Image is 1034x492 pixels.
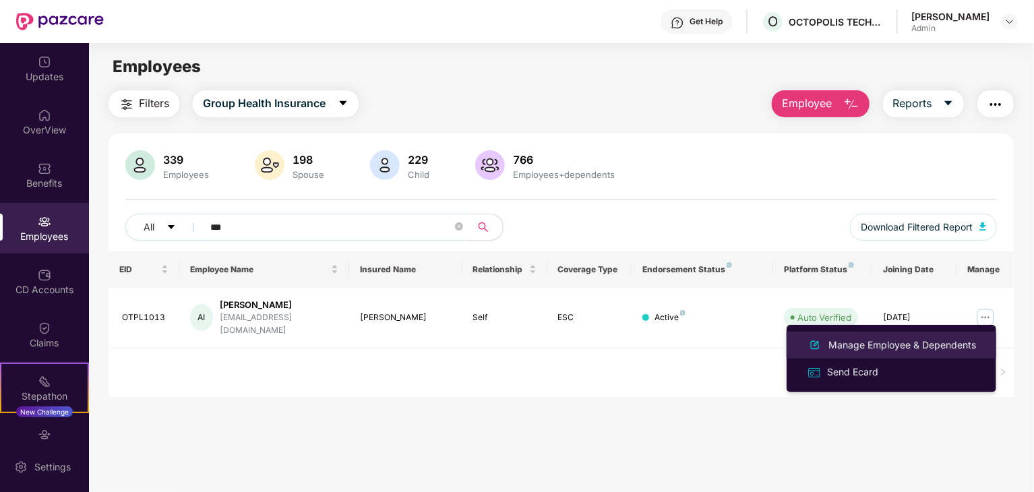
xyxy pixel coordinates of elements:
[510,153,617,166] div: 766
[190,304,213,331] div: AI
[911,10,990,23] div: [PERSON_NAME]
[470,222,496,233] span: search
[119,96,135,113] img: svg+xml;base64,PHN2ZyB4bWxucz0iaHR0cDovL3d3dy53My5vcmcvMjAwMC9zdmciIHdpZHRoPSIyNCIgaGVpZ2h0PSIyNC...
[30,460,75,474] div: Settings
[220,311,338,337] div: [EMAIL_ADDRESS][DOMAIN_NAME]
[843,96,859,113] img: svg+xml;base64,PHN2ZyB4bWxucz0iaHR0cDovL3d3dy53My5vcmcvMjAwMC9zdmciIHhtbG5zOnhsaW5rPSJodHRwOi8vd3...
[727,262,732,268] img: svg+xml;base64,PHN2ZyB4bWxucz0iaHR0cDovL3d3dy53My5vcmcvMjAwMC9zdmciIHdpZHRoPSI4IiBoZWlnaHQ9IjgiIH...
[807,365,822,380] img: svg+xml;base64,PHN2ZyB4bWxucz0iaHR0cDovL3d3dy53My5vcmcvMjAwMC9zdmciIHdpZHRoPSIxNiIgaGVpZ2h0PSIxNi...
[872,251,957,288] th: Joining Date
[768,13,778,30] span: O
[473,311,537,324] div: Self
[119,264,158,275] span: EID
[203,95,326,112] span: Group Health Insurance
[125,214,208,241] button: Allcaret-down
[255,150,284,180] img: svg+xml;base64,PHN2ZyB4bWxucz0iaHR0cDovL3d3dy53My5vcmcvMjAwMC9zdmciIHhtbG5zOnhsaW5rPSJodHRwOi8vd3...
[370,150,400,180] img: svg+xml;base64,PHN2ZyB4bWxucz0iaHR0cDovL3d3dy53My5vcmcvMjAwMC9zdmciIHhtbG5zOnhsaW5rPSJodHRwOi8vd3...
[987,96,1004,113] img: svg+xml;base64,PHN2ZyB4bWxucz0iaHR0cDovL3d3dy53My5vcmcvMjAwMC9zdmciIHdpZHRoPSIyNCIgaGVpZ2h0PSIyNC...
[999,368,1007,376] span: right
[789,16,883,28] div: OCTOPOLIS TECHNOLOGIES PRIVATE LIMITED
[166,222,176,233] span: caret-down
[784,264,861,275] div: Platform Status
[125,150,155,180] img: svg+xml;base64,PHN2ZyB4bWxucz0iaHR0cDovL3d3dy53My5vcmcvMjAwMC9zdmciIHhtbG5zOnhsaW5rPSJodHRwOi8vd3...
[455,221,463,234] span: close-circle
[220,299,338,311] div: [PERSON_NAME]
[405,169,432,180] div: Child
[957,251,1014,288] th: Manage
[338,98,348,110] span: caret-down
[113,57,201,76] span: Employees
[642,264,762,275] div: Endorsement Status
[405,153,432,166] div: 229
[772,90,870,117] button: Employee
[38,162,51,175] img: svg+xml;base64,PHN2ZyBpZD0iQmVuZWZpdHMiIHhtbG5zPSJodHRwOi8vd3d3LnczLm9yZy8yMDAwL3N2ZyIgd2lkdGg9Ij...
[893,95,932,112] span: Reports
[826,338,979,352] div: Manage Employee & Dependents
[109,90,179,117] button: Filters
[782,95,832,112] span: Employee
[975,307,996,328] img: manageButton
[861,220,973,235] span: Download Filtered Report
[671,16,684,30] img: svg+xml;base64,PHN2ZyBpZD0iSGVscC0zMngzMiIgeG1sbnM9Imh0dHA6Ly93d3cudzMub3JnLzIwMDAvc3ZnIiB3aWR0aD...
[290,153,327,166] div: 198
[349,251,462,288] th: Insured Name
[655,311,686,324] div: Active
[109,251,179,288] th: EID
[122,311,169,324] div: OTPL1013
[160,169,212,180] div: Employees
[38,321,51,335] img: svg+xml;base64,PHN2ZyBpZD0iQ2xhaW0iIHhtbG5zPSJodHRwOi8vd3d3LnczLm9yZy8yMDAwL3N2ZyIgd2lkdGg9IjIwIi...
[38,109,51,122] img: svg+xml;base64,PHN2ZyBpZD0iSG9tZSIgeG1sbnM9Imh0dHA6Ly93d3cudzMub3JnLzIwMDAvc3ZnIiB3aWR0aD0iMjAiIG...
[144,220,154,235] span: All
[911,23,990,34] div: Admin
[16,406,73,417] div: New Challenge
[510,169,617,180] div: Employees+dependents
[462,251,547,288] th: Relationship
[807,337,823,353] img: svg+xml;base64,PHN2ZyB4bWxucz0iaHR0cDovL3d3dy53My5vcmcvMjAwMC9zdmciIHhtbG5zOnhsaW5rPSJodHRwOi8vd3...
[193,90,359,117] button: Group Health Insurancecaret-down
[290,169,327,180] div: Spouse
[179,251,349,288] th: Employee Name
[455,222,463,230] span: close-circle
[38,428,51,441] img: svg+xml;base64,PHN2ZyBpZD0iRW5kb3JzZW1lbnRzIiB4bWxucz0iaHR0cDovL3d3dy53My5vcmcvMjAwMC9zdmciIHdpZH...
[360,311,452,324] div: [PERSON_NAME]
[190,264,328,275] span: Employee Name
[470,214,504,241] button: search
[14,460,28,474] img: svg+xml;base64,PHN2ZyBpZD0iU2V0dGluZy0yMHgyMCIgeG1sbnM9Imh0dHA6Ly93d3cudzMub3JnLzIwMDAvc3ZnIiB3aW...
[680,310,686,315] img: svg+xml;base64,PHN2ZyB4bWxucz0iaHR0cDovL3d3dy53My5vcmcvMjAwMC9zdmciIHdpZHRoPSI4IiBoZWlnaHQ9IjgiIH...
[992,362,1014,383] button: right
[1004,16,1015,27] img: svg+xml;base64,PHN2ZyBpZD0iRHJvcGRvd24tMzJ4MzIiIHhtbG5zPSJodHRwOi8vd3d3LnczLm9yZy8yMDAwL3N2ZyIgd2...
[475,150,505,180] img: svg+xml;base64,PHN2ZyB4bWxucz0iaHR0cDovL3d3dy53My5vcmcvMjAwMC9zdmciIHhtbG5zOnhsaW5rPSJodHRwOi8vd3...
[992,362,1014,383] li: Next Page
[473,264,526,275] span: Relationship
[690,16,723,27] div: Get Help
[38,215,51,228] img: svg+xml;base64,PHN2ZyBpZD0iRW1wbG95ZWVzIiB4bWxucz0iaHR0cDovL3d3dy53My5vcmcvMjAwMC9zdmciIHdpZHRoPS...
[16,13,104,30] img: New Pazcare Logo
[38,55,51,69] img: svg+xml;base64,PHN2ZyBpZD0iVXBkYXRlZCIgeG1sbnM9Imh0dHA6Ly93d3cudzMub3JnLzIwMDAvc3ZnIiB3aWR0aD0iMj...
[850,214,997,241] button: Download Filtered Report
[139,95,169,112] span: Filters
[943,98,954,110] span: caret-down
[1,390,88,403] div: Stepathon
[883,90,964,117] button: Reportscaret-down
[849,262,854,268] img: svg+xml;base64,PHN2ZyB4bWxucz0iaHR0cDovL3d3dy53My5vcmcvMjAwMC9zdmciIHdpZHRoPSI4IiBoZWlnaHQ9IjgiIH...
[883,311,946,324] div: [DATE]
[547,251,632,288] th: Coverage Type
[160,153,212,166] div: 339
[797,311,851,324] div: Auto Verified
[824,365,881,379] div: Send Ecard
[38,268,51,282] img: svg+xml;base64,PHN2ZyBpZD0iQ0RfQWNjb3VudHMiIGRhdGEtbmFtZT0iQ0QgQWNjb3VudHMiIHhtbG5zPSJodHRwOi8vd3...
[979,222,986,230] img: svg+xml;base64,PHN2ZyB4bWxucz0iaHR0cDovL3d3dy53My5vcmcvMjAwMC9zdmciIHhtbG5zOnhsaW5rPSJodHRwOi8vd3...
[558,311,621,324] div: ESC
[38,375,51,388] img: svg+xml;base64,PHN2ZyB4bWxucz0iaHR0cDovL3d3dy53My5vcmcvMjAwMC9zdmciIHdpZHRoPSIyMSIgaGVpZ2h0PSIyMC...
